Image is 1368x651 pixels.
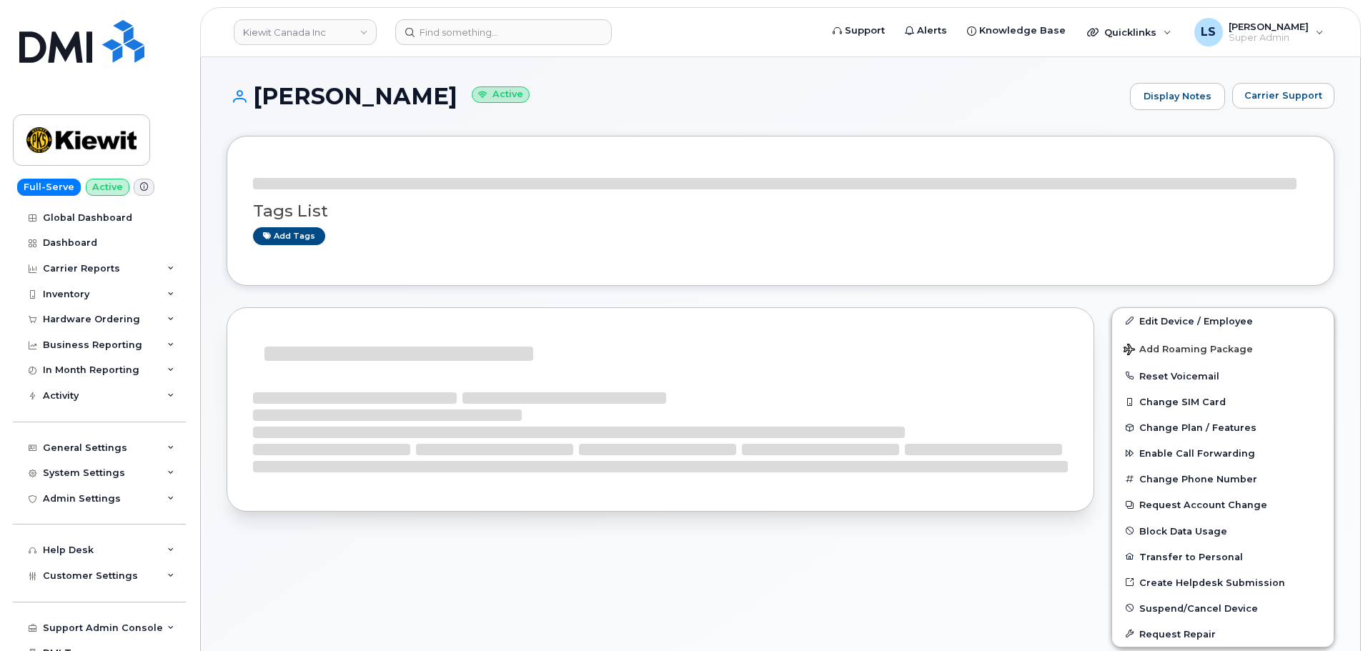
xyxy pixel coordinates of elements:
h3: Tags List [253,202,1308,220]
button: Block Data Usage [1112,518,1334,544]
button: Request Account Change [1112,492,1334,517]
a: Display Notes [1130,83,1225,110]
button: Request Repair [1112,621,1334,647]
a: Edit Device / Employee [1112,308,1334,334]
span: Change Plan / Features [1139,422,1257,433]
h1: [PERSON_NAME] [227,84,1123,109]
button: Suspend/Cancel Device [1112,595,1334,621]
button: Carrier Support [1232,83,1334,109]
span: Suspend/Cancel Device [1139,602,1258,613]
button: Change Phone Number [1112,466,1334,492]
button: Transfer to Personal [1112,544,1334,570]
button: Change SIM Card [1112,389,1334,414]
span: Carrier Support [1244,89,1322,102]
span: Enable Call Forwarding [1139,448,1255,459]
button: Change Plan / Features [1112,414,1334,440]
span: Add Roaming Package [1124,344,1253,357]
button: Reset Voicemail [1112,363,1334,389]
a: Create Helpdesk Submission [1112,570,1334,595]
a: Add tags [253,227,325,245]
button: Add Roaming Package [1112,334,1334,363]
small: Active [472,86,530,103]
button: Enable Call Forwarding [1112,440,1334,466]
